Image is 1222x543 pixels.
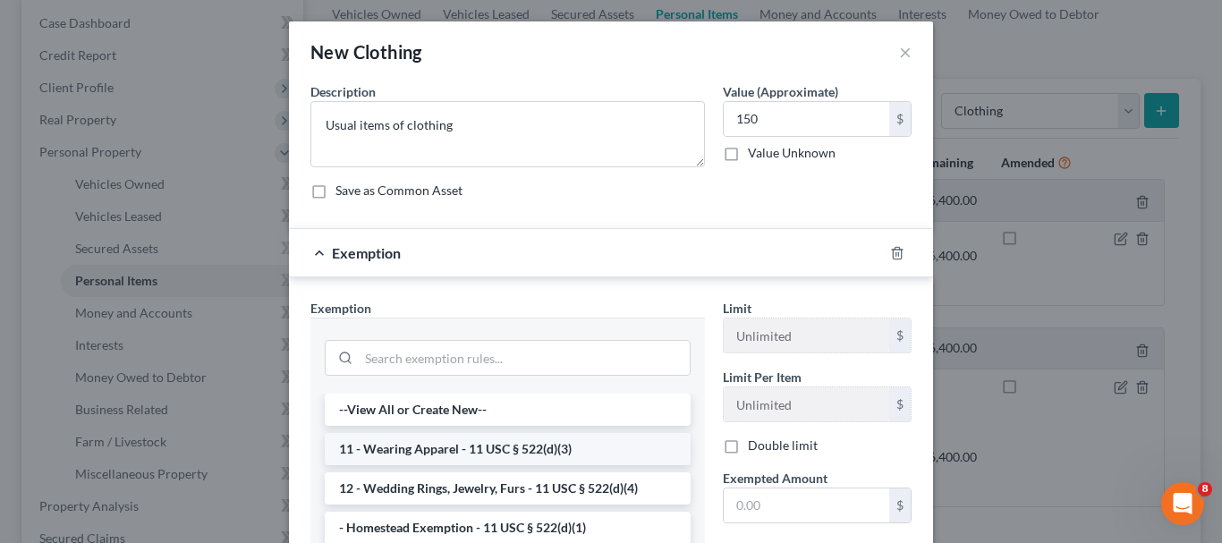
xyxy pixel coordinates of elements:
[723,471,827,486] span: Exempted Amount
[889,488,911,522] div: $
[359,341,690,375] input: Search exemption rules...
[1198,482,1212,496] span: 8
[723,301,751,316] span: Limit
[724,102,889,136] input: 0.00
[325,394,691,426] li: --View All or Create New--
[724,318,889,352] input: --
[325,433,691,465] li: 11 - Wearing Apparel - 11 USC § 522(d)(3)
[325,472,691,505] li: 12 - Wedding Rings, Jewelry, Furs - 11 USC § 522(d)(4)
[310,301,371,316] span: Exemption
[748,144,836,162] label: Value Unknown
[889,387,911,421] div: $
[1161,482,1204,525] iframe: Intercom live chat
[889,102,911,136] div: $
[332,244,401,261] span: Exemption
[724,488,889,522] input: 0.00
[723,82,838,101] label: Value (Approximate)
[310,39,422,64] div: New Clothing
[899,41,912,63] button: ×
[723,368,802,386] label: Limit Per Item
[335,182,462,199] label: Save as Common Asset
[724,387,889,421] input: --
[889,318,911,352] div: $
[310,84,376,99] span: Description
[748,437,818,454] label: Double limit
